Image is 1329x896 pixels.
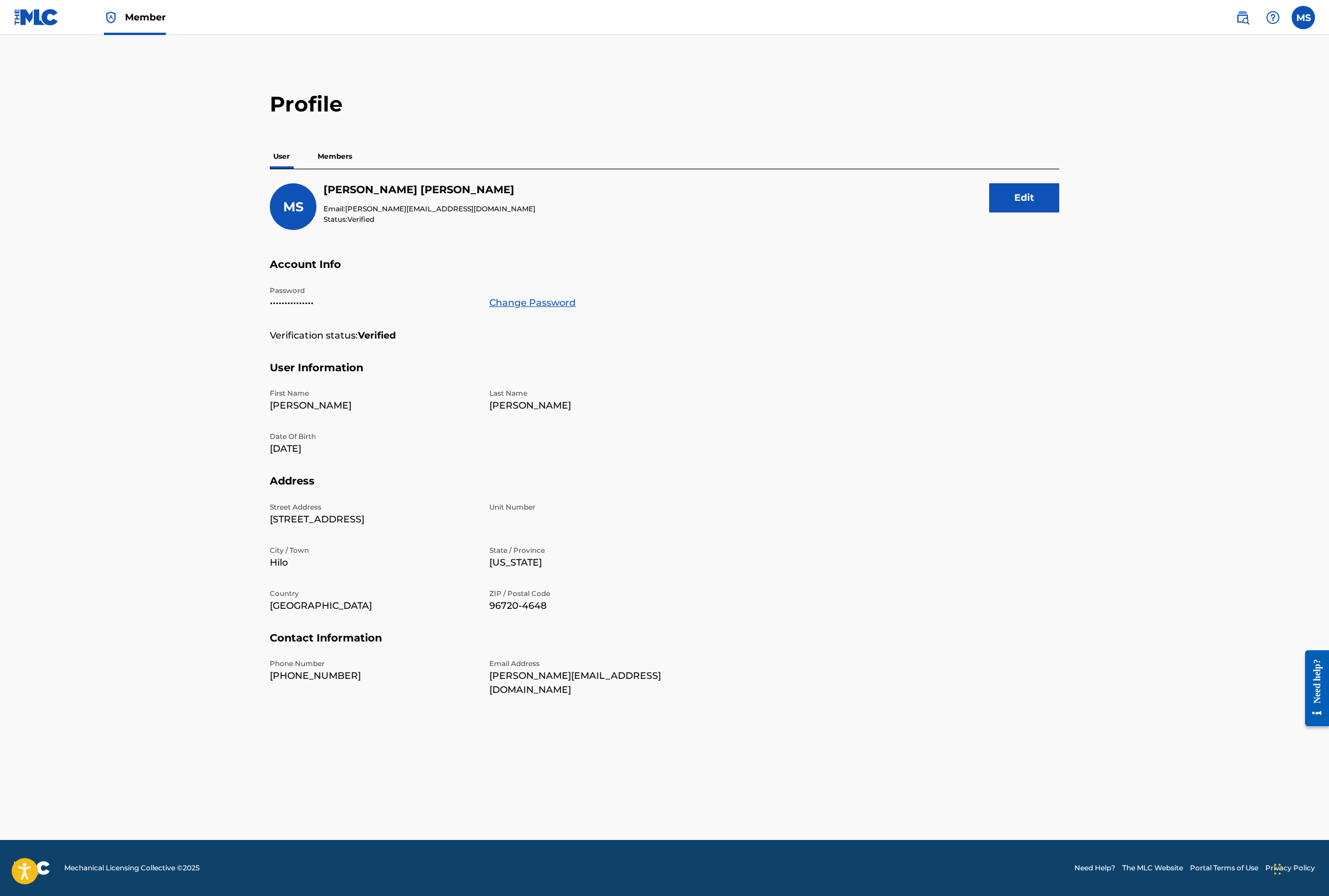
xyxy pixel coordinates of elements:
p: [STREET_ADDRESS] [270,513,475,527]
p: [GEOGRAPHIC_DATA] [270,599,475,613]
img: Top Rightsholder [104,11,118,25]
h5: Address [270,475,1059,502]
p: [PHONE_NUMBER] [270,669,475,683]
a: Portal Terms of Use [1190,863,1258,873]
img: logo [14,861,50,875]
p: Date Of Birth [270,431,475,442]
p: [US_STATE] [489,556,695,570]
div: Help [1261,6,1285,29]
p: [PERSON_NAME] [489,399,695,413]
p: First Name [270,388,475,399]
p: ZIP / Postal Code [489,588,695,599]
p: Status: [323,214,535,225]
h5: User Information [270,361,1059,389]
p: State / Province [489,545,695,556]
a: The MLC Website [1122,863,1183,873]
a: Privacy Policy [1265,863,1315,873]
iframe: Resource Center [1296,642,1329,735]
img: help [1266,11,1280,25]
p: Unit Number [489,502,695,513]
p: Phone Number [270,658,475,669]
p: [PERSON_NAME] [270,399,475,413]
span: [PERSON_NAME][EMAIL_ADDRESS][DOMAIN_NAME] [345,204,535,213]
span: Mechanical Licensing Collective © 2025 [64,863,200,873]
div: Drag [1274,852,1281,887]
p: Country [270,588,475,599]
img: search [1236,11,1250,25]
p: Email: [323,204,535,214]
iframe: Chat Widget [1271,840,1329,896]
p: Email Address [489,658,695,669]
p: User [270,144,293,169]
h5: Account Info [270,258,1059,285]
h5: Contact Information [270,632,1059,659]
span: Member [125,11,166,24]
h2: Profile [270,91,1059,117]
a: Need Help? [1074,863,1115,873]
strong: Verified [358,329,396,343]
div: User Menu [1292,6,1315,29]
img: MLC Logo [14,9,59,26]
p: ••••••••••••••• [270,296,475,310]
p: Hilo [270,556,475,570]
p: Last Name [489,388,695,399]
a: Change Password [489,296,576,310]
p: City / Town [270,545,475,556]
h5: Michael Surprenant [323,183,535,197]
p: [DATE] [270,442,475,456]
p: Street Address [270,502,475,513]
a: Public Search [1231,6,1254,29]
p: Verification status: [270,329,358,343]
p: Members [314,144,356,169]
p: [PERSON_NAME][EMAIL_ADDRESS][DOMAIN_NAME] [489,669,695,697]
span: MS [283,199,304,215]
button: Edit [989,183,1059,212]
span: Verified [347,215,374,224]
p: 96720-4648 [489,599,695,613]
p: Password [270,285,475,296]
